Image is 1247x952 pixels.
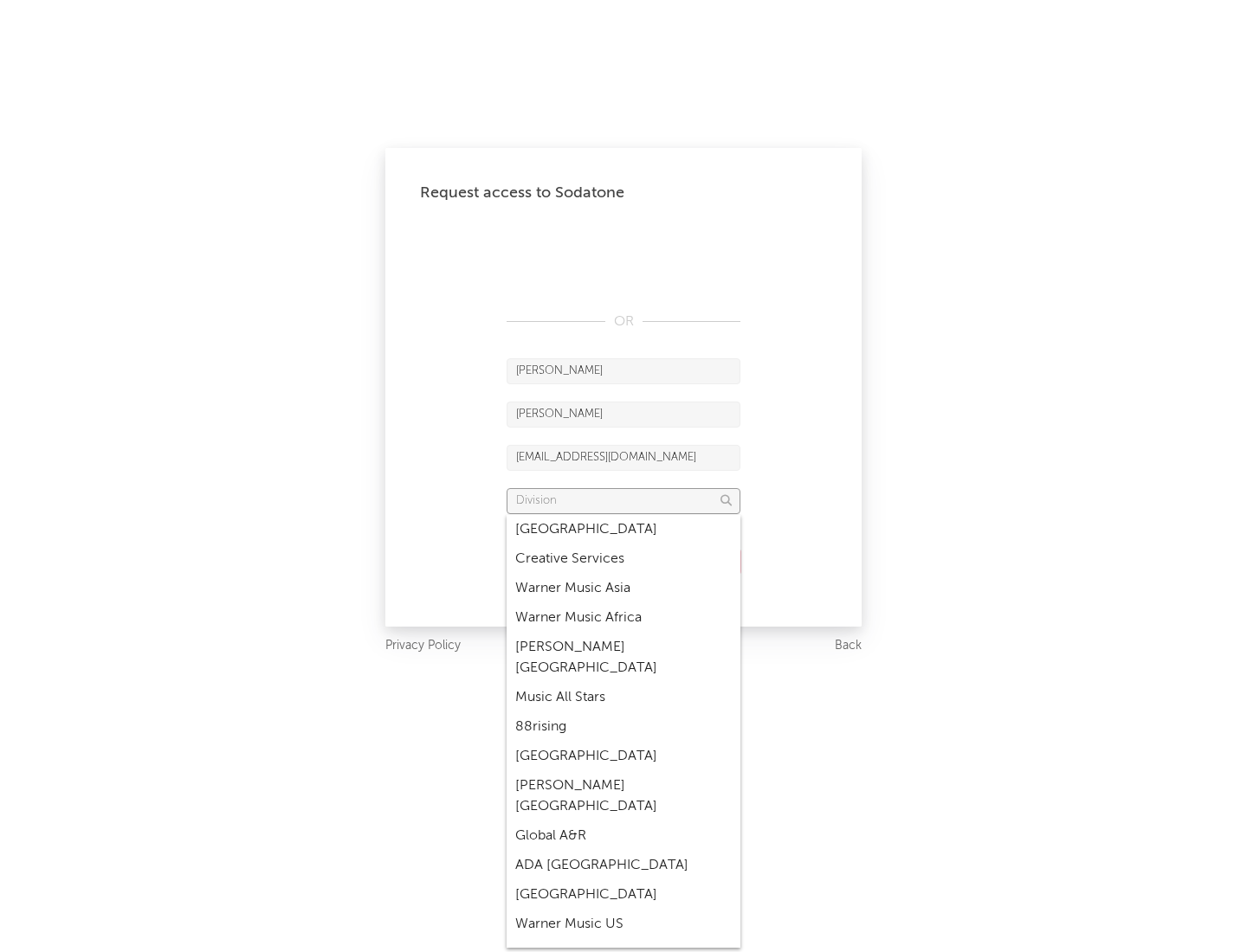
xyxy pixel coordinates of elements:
[507,402,740,428] input: Last Name
[507,445,740,471] input: Email
[507,880,740,910] div: [GEOGRAPHIC_DATA]
[420,183,827,203] div: Request access to Sodatone
[507,574,740,603] div: Warner Music Asia
[507,712,740,742] div: 88rising
[507,851,740,880] div: ADA [GEOGRAPHIC_DATA]
[507,544,740,574] div: Creative Services
[507,633,740,683] div: [PERSON_NAME] [GEOGRAPHIC_DATA]
[507,771,740,821] div: [PERSON_NAME] [GEOGRAPHIC_DATA]
[507,488,740,514] input: Division
[507,683,740,712] div: Music All Stars
[507,358,740,384] input: First Name
[507,312,740,332] div: OR
[507,515,740,544] div: [GEOGRAPHIC_DATA]
[835,635,862,657] a: Back
[507,910,740,939] div: Warner Music US
[507,821,740,851] div: Global A&R
[385,635,461,657] a: Privacy Policy
[507,603,740,633] div: Warner Music Africa
[507,742,740,771] div: [GEOGRAPHIC_DATA]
